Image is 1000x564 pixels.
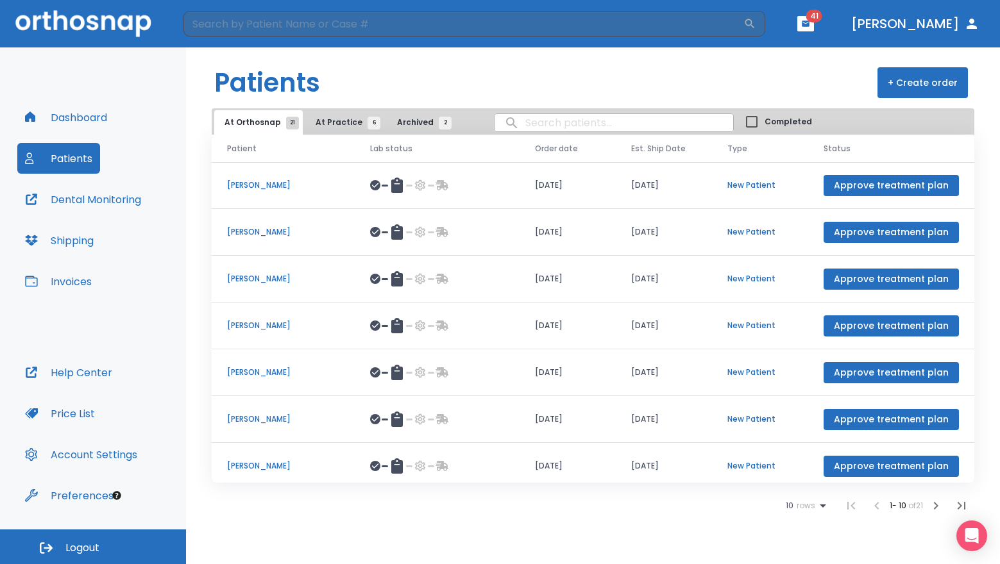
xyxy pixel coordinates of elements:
[17,398,103,429] button: Price List
[520,349,616,396] td: [DATE]
[227,226,339,238] p: [PERSON_NAME]
[824,175,959,196] button: Approve treatment plan
[890,500,908,511] span: 1 - 10
[227,460,339,472] p: [PERSON_NAME]
[824,409,959,430] button: Approve treatment plan
[806,10,822,22] span: 41
[227,273,339,285] p: [PERSON_NAME]
[227,367,339,378] p: [PERSON_NAME]
[17,480,121,511] button: Preferences
[214,110,458,135] div: tabs
[227,179,339,191] p: [PERSON_NAME]
[214,63,320,102] h1: Patients
[535,143,578,154] span: Order date
[227,320,339,331] p: [PERSON_NAME]
[877,67,968,98] button: + Create order
[17,184,149,215] button: Dental Monitoring
[616,303,712,349] td: [DATE]
[786,501,793,510] span: 10
[727,413,793,425] p: New Patient
[227,143,257,154] span: Patient
[824,143,851,154] span: Status
[765,116,812,128] span: Completed
[520,396,616,443] td: [DATE]
[17,357,120,388] button: Help Center
[616,256,712,303] td: [DATE]
[368,117,380,129] span: 6
[793,501,815,510] span: rows
[908,500,923,511] span: of 21
[727,143,747,154] span: Type
[616,349,712,396] td: [DATE]
[824,456,959,477] button: Approve treatment plan
[520,303,616,349] td: [DATE]
[65,541,99,555] span: Logout
[495,110,733,135] input: search
[17,266,99,297] button: Invoices
[727,179,793,191] p: New Patient
[631,143,686,154] span: Est. Ship Date
[370,143,412,154] span: Lab status
[727,320,793,331] p: New Patient
[616,396,712,443] td: [DATE]
[727,367,793,378] p: New Patient
[616,443,712,490] td: [DATE]
[227,413,339,425] p: [PERSON_NAME]
[17,225,101,256] button: Shipping
[17,102,115,133] button: Dashboard
[824,362,959,383] button: Approve treatment plan
[439,117,452,129] span: 2
[846,12,985,35] button: [PERSON_NAME]
[225,117,292,128] span: At Orthosnap
[727,273,793,285] p: New Patient
[520,256,616,303] td: [DATE]
[111,490,123,501] div: Tooltip anchor
[727,460,793,472] p: New Patient
[183,11,743,37] input: Search by Patient Name or Case #
[520,209,616,256] td: [DATE]
[824,315,959,336] button: Approve treatment plan
[397,117,445,128] span: Archived
[520,162,616,209] td: [DATE]
[17,439,145,470] button: Account Settings
[316,117,374,128] span: At Practice
[286,117,299,129] span: 21
[616,162,712,209] td: [DATE]
[15,10,151,37] img: Orthosnap
[956,520,987,551] div: Open Intercom Messenger
[727,226,793,238] p: New Patient
[824,269,959,290] button: Approve treatment plan
[824,222,959,243] button: Approve treatment plan
[616,209,712,256] td: [DATE]
[17,143,100,174] button: Patients
[520,443,616,490] td: [DATE]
